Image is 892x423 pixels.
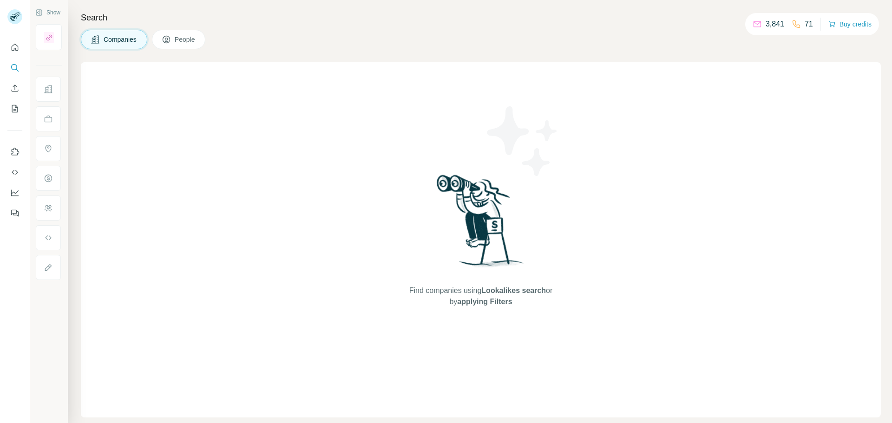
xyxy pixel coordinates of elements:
span: Find companies using or by [407,285,555,307]
p: 71 [805,19,813,30]
span: People [175,35,196,44]
span: applying Filters [457,298,512,306]
button: Buy credits [828,18,872,31]
h4: Search [81,11,881,24]
img: Surfe Illustration - Woman searching with binoculars [433,172,529,276]
span: Companies [104,35,138,44]
button: Show [29,6,67,20]
button: My lists [7,100,22,117]
button: Quick start [7,39,22,56]
button: Dashboard [7,184,22,201]
button: Use Surfe on LinkedIn [7,143,22,160]
p: 3,841 [766,19,784,30]
button: Feedback [7,205,22,221]
span: Lookalikes search [481,286,546,294]
img: Surfe Illustration - Stars [481,99,564,183]
button: Use Surfe API [7,164,22,181]
button: Search [7,59,22,76]
button: Enrich CSV [7,80,22,97]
